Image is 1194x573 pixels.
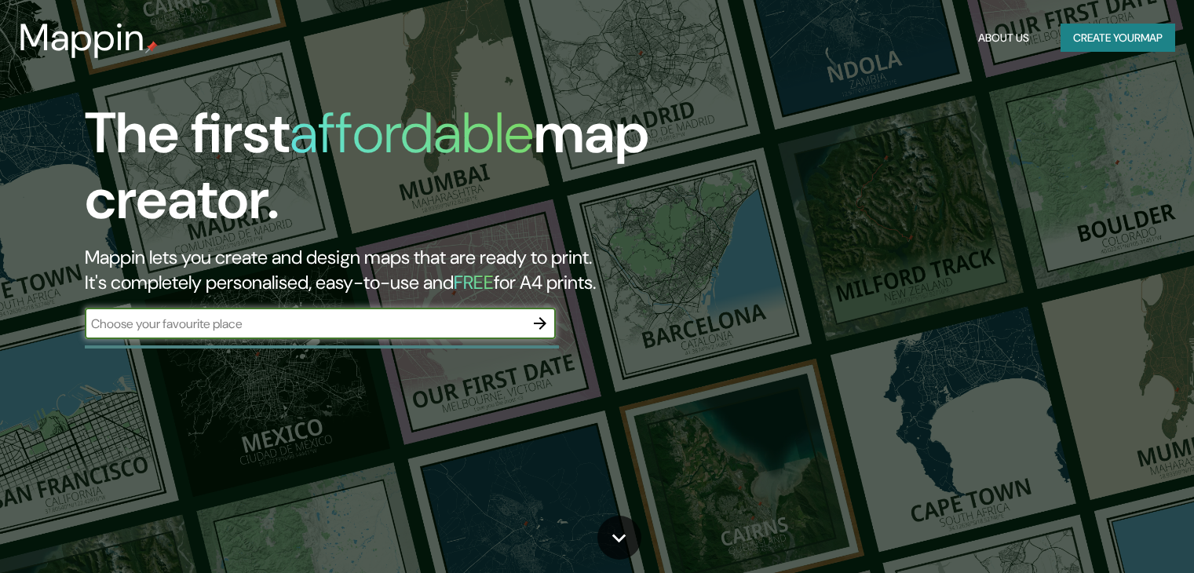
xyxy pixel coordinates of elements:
h5: FREE [454,270,494,294]
h2: Mappin lets you create and design maps that are ready to print. It's completely personalised, eas... [85,245,682,295]
button: About Us [972,24,1035,53]
h1: The first map creator. [85,100,682,245]
img: mappin-pin [145,41,158,53]
h1: affordable [290,97,534,170]
h3: Mappin [19,16,145,60]
button: Create yourmap [1061,24,1175,53]
input: Choose your favourite place [85,315,524,333]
